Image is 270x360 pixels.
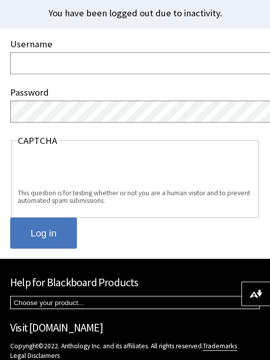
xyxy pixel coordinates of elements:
iframe: reCAPTCHA [18,149,173,189]
div: This question is for testing whether or not you are a human visitor and to prevent automated spam... [18,189,253,205]
label: Username [10,38,52,50]
input: Log in [10,218,77,249]
legend: CAPTCHA [18,135,57,146]
a: Trademarks [203,342,237,351]
h2: Help for Blackboard Products [10,274,260,291]
a: Visit [DOMAIN_NAME] [10,320,103,335]
label: Password [10,86,49,98]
